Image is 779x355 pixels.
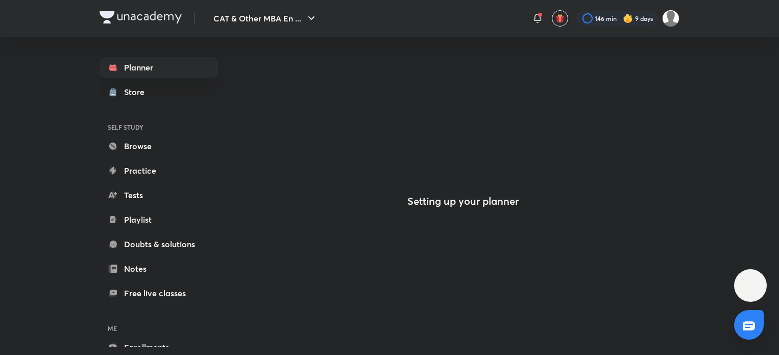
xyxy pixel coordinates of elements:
[555,14,565,23] img: avatar
[100,320,218,337] h6: ME
[744,279,757,292] img: ttu
[100,119,218,136] h6: SELF STUDY
[407,195,519,207] h4: Setting up your planner
[662,10,679,27] img: Aparna Dubey
[100,283,218,303] a: Free live classes
[100,11,182,26] a: Company Logo
[100,160,218,181] a: Practice
[100,185,218,205] a: Tests
[100,82,218,102] a: Store
[207,8,324,29] button: CAT & Other MBA En ...
[100,234,218,254] a: Doubts & solutions
[100,258,218,279] a: Notes
[552,10,568,27] button: avatar
[100,209,218,230] a: Playlist
[100,11,182,23] img: Company Logo
[100,136,218,156] a: Browse
[100,57,218,78] a: Planner
[623,13,633,23] img: streak
[124,86,151,98] div: Store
